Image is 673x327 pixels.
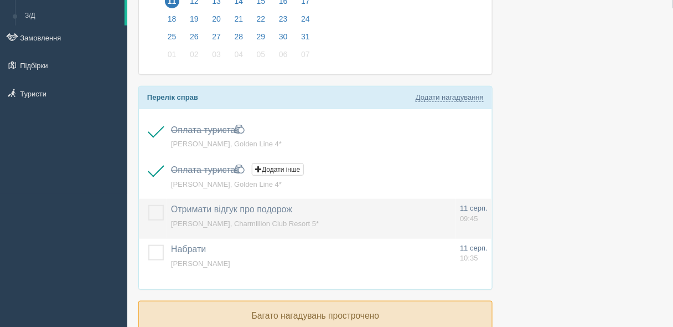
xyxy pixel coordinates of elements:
[276,47,291,62] span: 06
[254,47,268,62] span: 05
[298,29,313,44] span: 31
[229,13,250,30] a: 21
[171,205,292,214] a: Отримати відгук про подорож
[460,214,478,223] span: 09:45
[254,29,268,44] span: 29
[460,203,488,224] a: 11 серп. 09:45
[232,47,246,62] span: 04
[232,29,246,44] span: 28
[295,48,313,66] a: 07
[184,48,205,66] a: 02
[171,219,319,228] a: [PERSON_NAME], Charmillion Club Resort 5*
[171,140,282,148] a: [PERSON_NAME], Golden Line 4*
[209,29,224,44] span: 27
[165,47,179,62] span: 01
[147,93,198,101] b: Перелік справ
[273,13,294,30] a: 23
[252,163,303,176] button: Додати інше
[165,12,179,26] span: 18
[460,254,478,262] span: 10:35
[251,30,272,48] a: 29
[165,29,179,44] span: 25
[460,244,488,252] span: 11 серп.
[298,12,313,26] span: 24
[171,244,206,254] a: Набрати
[232,12,246,26] span: 21
[298,47,313,62] span: 07
[273,48,294,66] a: 06
[206,30,227,48] a: 27
[254,12,268,26] span: 22
[295,30,313,48] a: 31
[295,13,313,30] a: 24
[460,204,488,212] span: 11 серп.
[171,165,245,175] a: Оплата туриста
[251,13,272,30] a: 22
[20,6,125,26] a: З/Д
[251,48,272,66] a: 05
[229,48,250,66] a: 04
[187,12,201,26] span: 19
[171,180,282,188] a: [PERSON_NAME], Golden Line 4*
[209,47,224,62] span: 03
[206,13,227,30] a: 20
[209,12,224,26] span: 20
[147,310,484,323] p: Багато нагадувань прострочено
[171,125,245,135] a: Оплата туриста
[276,12,291,26] span: 23
[184,30,205,48] a: 26
[162,13,183,30] a: 18
[187,47,201,62] span: 02
[187,29,201,44] span: 26
[162,48,183,66] a: 01
[229,30,250,48] a: 28
[460,243,488,264] a: 11 серп. 10:35
[171,259,230,268] a: [PERSON_NAME]
[273,30,294,48] a: 30
[206,48,227,66] a: 03
[416,93,484,102] a: Додати нагадування
[184,13,205,30] a: 19
[276,29,291,44] span: 30
[162,30,183,48] a: 25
